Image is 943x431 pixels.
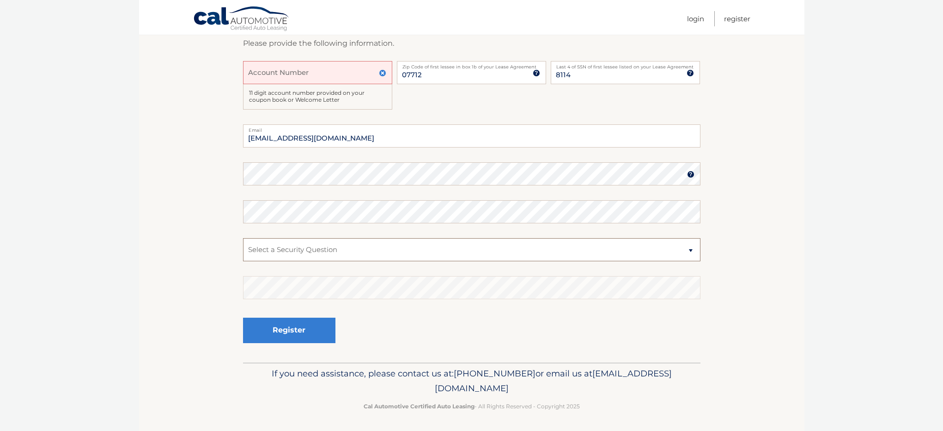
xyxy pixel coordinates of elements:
img: tooltip.svg [687,171,694,178]
span: [PHONE_NUMBER] [454,368,535,379]
label: Zip Code of first lessee in box 1b of your Lease Agreement [397,61,546,68]
a: Login [687,11,704,26]
img: tooltip.svg [533,69,540,77]
p: Please provide the following information. [243,37,700,50]
button: Register [243,318,335,343]
p: - All Rights Reserved - Copyright 2025 [249,401,694,411]
a: Cal Automotive [193,6,290,33]
p: If you need assistance, please contact us at: or email us at [249,366,694,396]
strong: Cal Automotive Certified Auto Leasing [364,403,475,410]
label: Email [243,124,700,132]
input: SSN or EIN (last 4 digits only) [551,61,700,84]
input: Account Number [243,61,392,84]
input: Email [243,124,700,148]
div: 11 digit account number provided on your coupon book or Welcome Letter [243,84,392,110]
img: close.svg [379,69,386,77]
img: tooltip.svg [687,69,694,77]
input: Zip Code [397,61,546,84]
a: Register [724,11,750,26]
label: Last 4 of SSN of first lessee listed on your Lease Agreement [551,61,700,68]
